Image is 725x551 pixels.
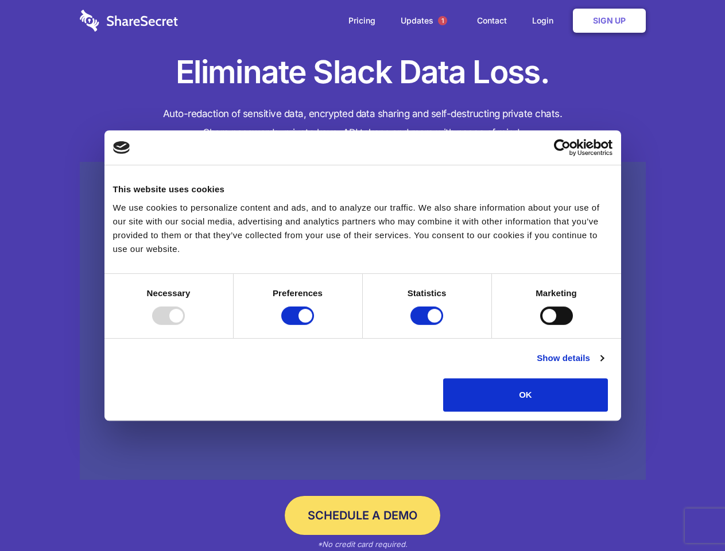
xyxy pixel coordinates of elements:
a: Sign Up [573,9,646,33]
div: This website uses cookies [113,183,612,196]
span: 1 [438,16,447,25]
h4: Auto-redaction of sensitive data, encrypted data sharing and self-destructing private chats. Shar... [80,104,646,142]
a: Wistia video thumbnail [80,162,646,480]
img: logo-wordmark-white-trans-d4663122ce5f474addd5e946df7df03e33cb6a1c49d2221995e7729f52c070b2.svg [80,10,178,32]
em: *No credit card required. [317,540,408,549]
strong: Preferences [273,288,323,298]
a: Pricing [337,3,387,38]
button: OK [443,378,608,412]
a: Schedule a Demo [285,496,440,535]
img: logo [113,141,130,154]
div: We use cookies to personalize content and ads, and to analyze our traffic. We also share informat... [113,201,612,256]
a: Login [521,3,571,38]
a: Usercentrics Cookiebot - opens in a new window [512,139,612,156]
a: Show details [537,351,603,365]
strong: Statistics [408,288,447,298]
a: Contact [466,3,518,38]
strong: Marketing [536,288,577,298]
h1: Eliminate Slack Data Loss. [80,52,646,93]
strong: Necessary [147,288,191,298]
